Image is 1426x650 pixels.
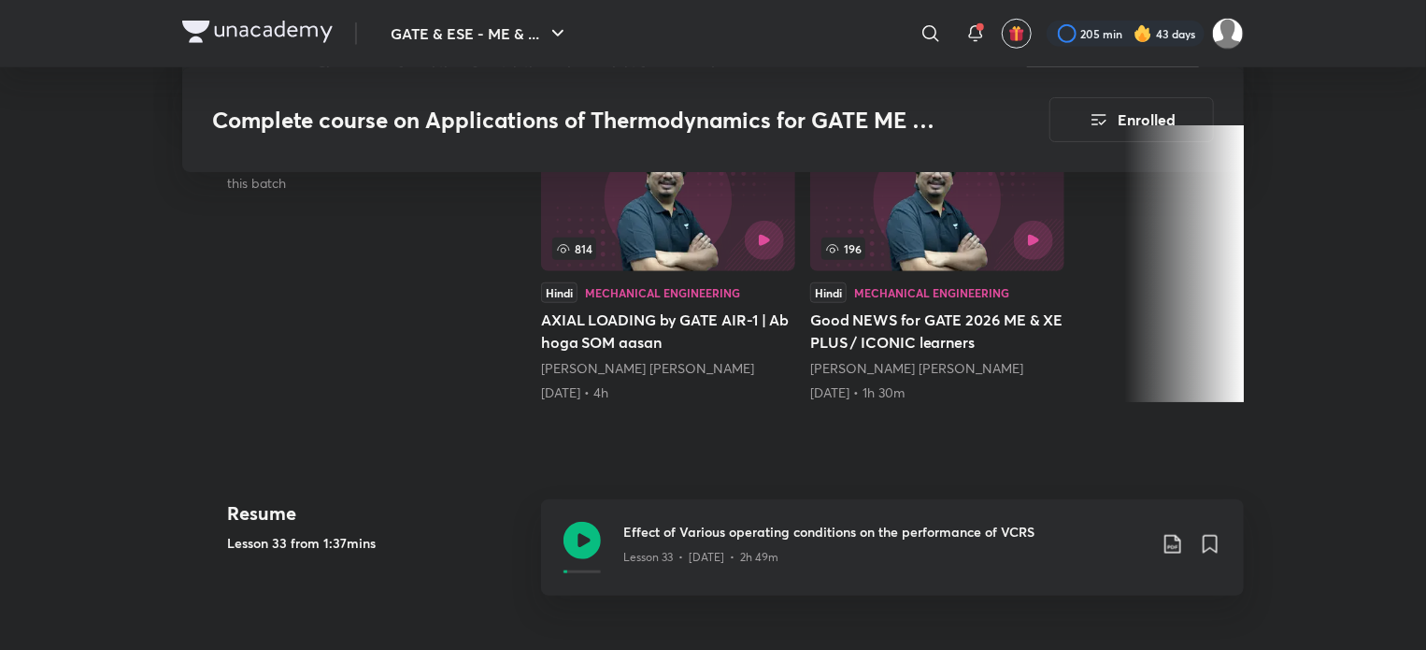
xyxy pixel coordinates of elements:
[552,238,596,260] span: 814
[810,125,1064,402] a: 196HindiMechanical EngineeringGood NEWS for GATE 2026 ME & XE PLUS / ICONIC learners[PERSON_NAME]...
[541,359,754,377] a: [PERSON_NAME] [PERSON_NAME]
[623,522,1147,542] h3: Effect of Various operating conditions on the performance of VCRS
[810,383,1064,402] div: 22nd Jul • 1h 30m
[810,309,1064,354] h5: Good NEWS for GATE 2026 ME & XE PLUS / ICONIC learners
[854,287,1009,298] div: Mechanical Engineering
[541,125,795,402] a: AXIAL LOADING by GATE AIR-1 | Ab hoga SOM aasan
[541,309,795,354] h5: AXIAL LOADING by GATE AIR-1 | Ab hoga SOM aasan
[810,359,1064,378] div: Devendra Singh Negi
[541,499,1244,618] a: Effect of Various operating conditions on the performance of VCRSLesson 33 • [DATE] • 2h 49m
[182,21,333,43] img: Company Logo
[1002,19,1032,49] button: avatar
[1134,24,1152,43] img: streak
[1212,18,1244,50] img: Abhay Raj
[1008,25,1025,42] img: avatar
[810,359,1023,377] a: [PERSON_NAME] [PERSON_NAME]
[227,499,526,527] h4: Resume
[182,21,333,48] a: Company Logo
[810,125,1064,402] a: Good NEWS for GATE 2026 ME & XE PLUS / ICONIC learners
[379,15,580,52] button: GATE & ESE - ME & ...
[541,282,578,303] div: Hindi
[623,549,778,566] p: Lesson 33 • [DATE] • 2h 49m
[227,533,526,553] h5: Lesson 33 from 1:37mins
[541,125,795,402] a: 814HindiMechanical EngineeringAXIAL LOADING by GATE AIR-1 | Ab hoga SOM aasan[PERSON_NAME] [PERSO...
[541,383,795,402] div: 19th Jul • 4h
[227,155,481,193] p: Watch free classes by the educators of this batch
[1049,97,1214,142] button: Enrolled
[585,287,740,298] div: Mechanical Engineering
[541,359,795,378] div: Devendra Singh Negi
[821,238,865,260] span: 196
[810,282,847,303] div: Hindi
[212,107,944,134] h3: Complete course on Applications of Thermodynamics for GATE ME & XE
